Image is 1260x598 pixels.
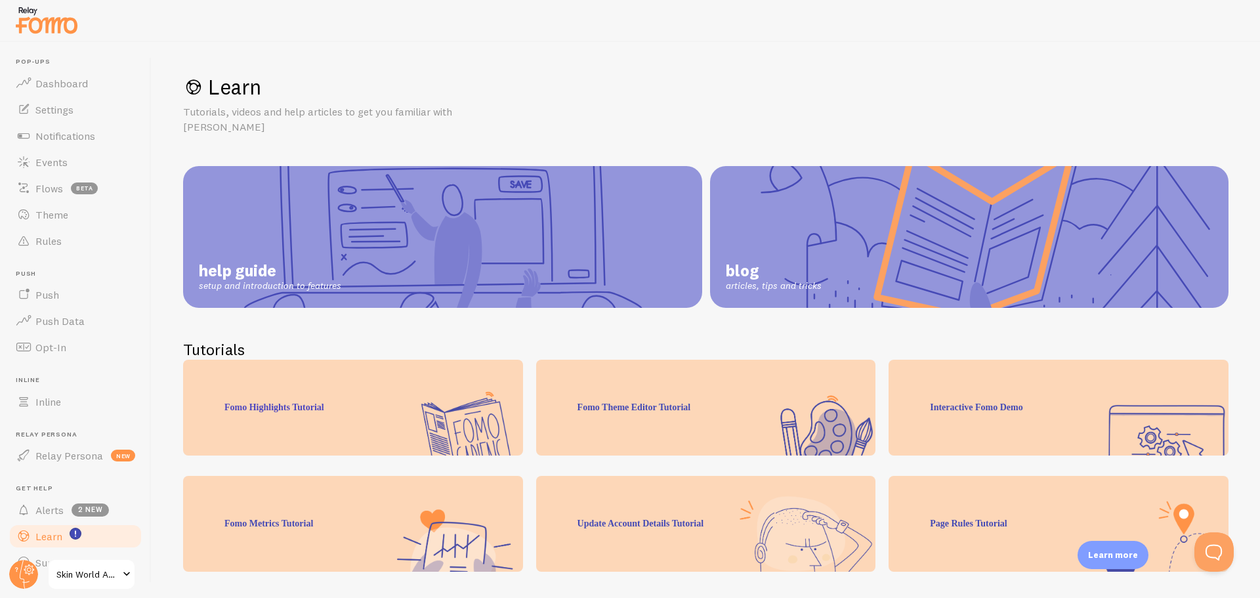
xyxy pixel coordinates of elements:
[183,339,1228,360] h2: Tutorials
[72,503,109,517] span: 2 new
[35,288,59,301] span: Push
[536,360,876,456] div: Fomo Theme Editor Tutorial
[16,431,143,439] span: Relay Persona
[35,208,68,221] span: Theme
[183,166,702,308] a: help guide setup and introduction to features
[8,549,143,576] a: Support
[1088,549,1138,561] p: Learn more
[35,129,95,142] span: Notifications
[8,282,143,308] a: Push
[35,182,63,195] span: Flows
[8,228,143,254] a: Rules
[35,556,74,569] span: Support
[8,497,143,523] a: Alerts 2 new
[16,484,143,493] span: Get Help
[16,58,143,66] span: Pop-ups
[199,261,341,280] span: help guide
[889,476,1228,572] div: Page Rules Tutorial
[183,476,523,572] div: Fomo Metrics Tutorial
[536,476,876,572] div: Update Account Details Tutorial
[726,261,822,280] span: blog
[35,234,62,247] span: Rules
[111,450,135,461] span: new
[199,280,341,292] span: setup and introduction to features
[56,566,119,582] span: Skin World Agata Ostosjka
[35,503,64,517] span: Alerts
[8,389,143,415] a: Inline
[35,77,88,90] span: Dashboard
[8,334,143,360] a: Opt-In
[1194,532,1234,572] iframe: Help Scout Beacon - Open
[16,376,143,385] span: Inline
[8,202,143,228] a: Theme
[14,3,79,37] img: fomo-relay-logo-orange.svg
[8,442,143,469] a: Relay Persona new
[183,74,1228,100] h1: Learn
[8,523,143,549] a: Learn
[8,175,143,202] a: Flows beta
[47,559,136,590] a: Skin World Agata Ostosjka
[8,96,143,123] a: Settings
[710,166,1229,308] a: blog articles, tips and tricks
[35,449,103,462] span: Relay Persona
[35,530,62,543] span: Learn
[8,70,143,96] a: Dashboard
[70,528,81,540] svg: <p>Watch New Feature Tutorials!</p>
[8,123,143,149] a: Notifications
[35,314,85,328] span: Push Data
[8,149,143,175] a: Events
[35,395,61,408] span: Inline
[726,280,822,292] span: articles, tips and tricks
[35,156,68,169] span: Events
[1078,541,1148,569] div: Learn more
[183,104,498,135] p: Tutorials, videos and help articles to get you familiar with [PERSON_NAME]
[16,270,143,278] span: Push
[183,360,523,456] div: Fomo Highlights Tutorial
[889,360,1228,456] div: Interactive Fomo Demo
[71,182,98,194] span: beta
[8,308,143,334] a: Push Data
[35,341,66,354] span: Opt-In
[35,103,73,116] span: Settings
